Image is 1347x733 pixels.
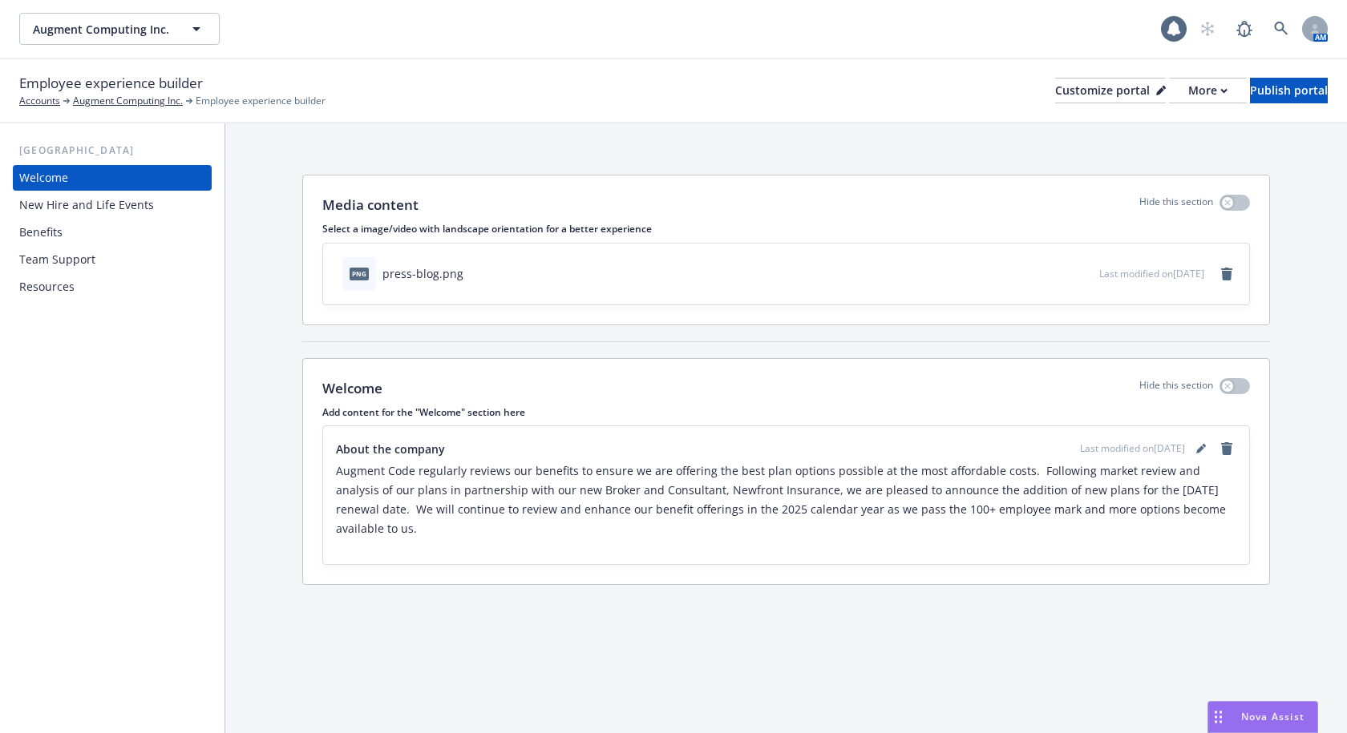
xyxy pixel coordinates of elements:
a: Search [1265,13,1297,45]
div: Team Support [19,247,95,272]
div: More [1188,79,1228,103]
a: remove [1217,439,1236,458]
a: New Hire and Life Events [13,192,212,218]
a: editPencil [1191,439,1211,458]
a: Start snowing [1191,13,1224,45]
p: Augment Code regularly reviews our benefits to ensure we are offering the best plan options possi... [336,461,1236,538]
div: Resources [19,274,75,300]
span: Last modified on [DATE] [1080,441,1185,456]
a: Team Support [13,247,212,272]
a: Benefits [13,219,212,245]
div: Welcome [19,165,68,191]
a: Resources [13,274,212,300]
a: remove [1217,264,1236,284]
button: preview file [1078,265,1093,282]
button: Publish portal [1250,78,1328,103]
span: png [350,268,369,280]
button: Customize portal [1055,78,1166,103]
a: Welcome [13,165,212,191]
a: Augment Computing Inc. [73,94,183,108]
span: Nova Assist [1241,710,1305,723]
span: Last modified on [DATE] [1099,267,1204,280]
div: press-blog.png [382,265,463,282]
span: About the company [336,441,445,457]
div: Benefits [19,219,63,245]
div: [GEOGRAPHIC_DATA] [13,143,212,159]
p: Hide this section [1139,378,1213,399]
button: Nova Assist [1207,701,1318,733]
p: Hide this section [1139,195,1213,215]
div: Drag to move [1208,702,1228,732]
button: More [1169,78,1247,103]
div: New Hire and Life Events [19,192,154,218]
button: Augment Computing Inc. [19,13,220,45]
span: Employee experience builder [19,73,203,94]
span: Employee experience builder [196,94,326,108]
a: Report a Bug [1228,13,1260,45]
p: Media content [322,195,419,215]
p: Welcome [322,378,382,399]
button: download file [1053,265,1066,282]
p: Select a image/video with landscape orientation for a better experience [322,222,1250,236]
span: Augment Computing Inc. [33,21,172,38]
div: Customize portal [1055,79,1166,103]
div: Publish portal [1250,79,1328,103]
a: Accounts [19,94,60,108]
p: Add content for the "Welcome" section here [322,405,1250,419]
